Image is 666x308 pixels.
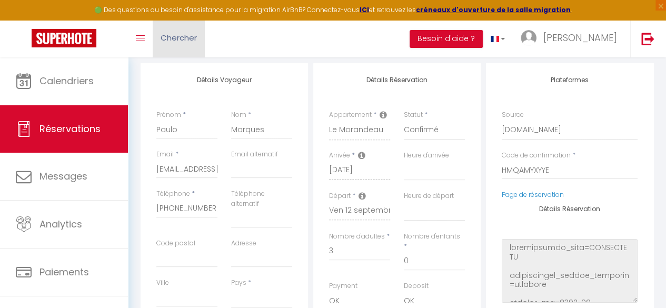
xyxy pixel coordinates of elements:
[39,265,89,279] span: Paiements
[360,5,369,14] a: ICI
[156,239,195,249] label: Code postal
[156,189,190,199] label: Téléphone
[513,21,630,57] a: ... [PERSON_NAME]
[502,151,571,161] label: Code de confirmation
[156,76,292,84] h4: Détails Voyageur
[502,110,524,120] label: Source
[329,232,385,242] label: Nombre d'adultes
[156,278,169,288] label: Ville
[404,151,449,161] label: Heure d'arrivée
[329,151,350,161] label: Arrivée
[404,110,423,120] label: Statut
[156,110,181,120] label: Prénom
[231,110,246,120] label: Nom
[543,31,617,44] span: [PERSON_NAME]
[502,76,638,84] h4: Plateformes
[404,232,460,242] label: Nombre d'enfants
[404,191,454,201] label: Heure de départ
[231,189,292,209] label: Téléphone alternatif
[8,4,40,36] button: Ouvrir le widget de chat LiveChat
[502,190,564,199] a: Page de réservation
[161,32,197,43] span: Chercher
[416,5,571,14] a: créneaux d'ouverture de la salle migration
[521,30,536,46] img: ...
[329,191,351,201] label: Départ
[404,281,429,291] label: Deposit
[32,29,96,47] img: Super Booking
[410,30,483,48] button: Besoin d'aide ?
[641,32,654,45] img: logout
[156,150,174,160] label: Email
[329,110,372,120] label: Appartement
[502,205,638,213] h4: Détails Réservation
[39,217,82,231] span: Analytics
[231,150,278,160] label: Email alternatif
[231,278,246,288] label: Pays
[329,281,357,291] label: Payment
[39,122,101,135] span: Réservations
[153,21,205,57] a: Chercher
[39,74,94,87] span: Calendriers
[329,76,465,84] h4: Détails Réservation
[39,170,87,183] span: Messages
[231,239,256,249] label: Adresse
